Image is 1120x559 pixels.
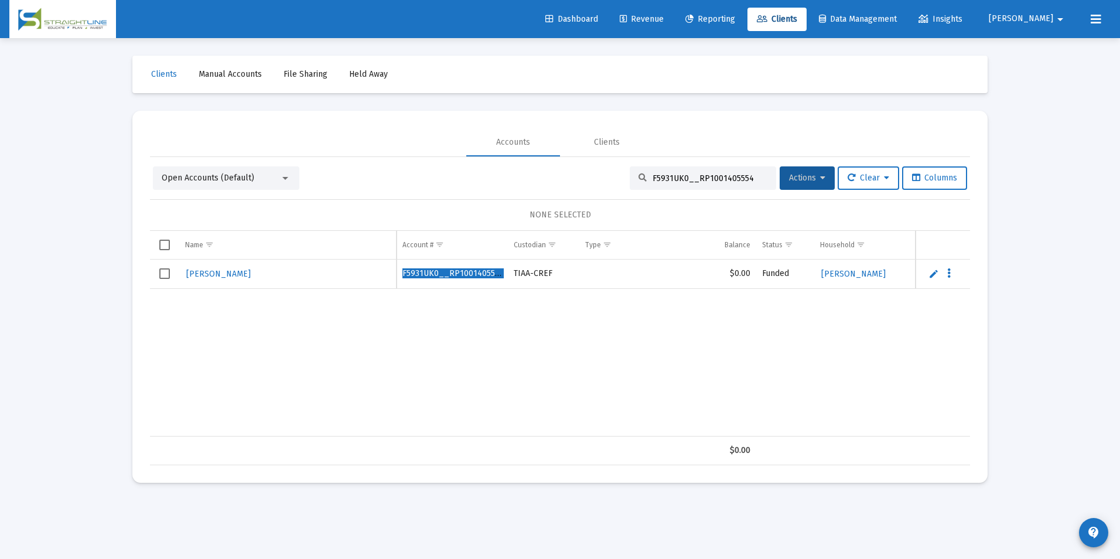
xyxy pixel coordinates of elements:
[789,173,825,183] span: Actions
[579,231,701,259] td: Column Type
[676,8,745,31] a: Reporting
[756,231,814,259] td: Column Status
[284,69,327,79] span: File Sharing
[909,8,972,31] a: Insights
[185,240,203,250] div: Name
[820,240,855,250] div: Household
[784,240,793,249] span: Show filter options for column 'Status'
[205,240,214,249] span: Show filter options for column 'Name'
[397,231,508,259] td: Column Account #
[151,69,177,79] span: Clients
[159,240,170,250] div: Select all
[653,173,767,183] input: Search
[18,8,107,31] img: Dashboard
[514,240,546,250] div: Custodian
[821,269,886,279] span: [PERSON_NAME]
[186,269,251,279] span: [PERSON_NAME]
[620,14,664,24] span: Revenue
[610,8,673,31] a: Revenue
[685,14,735,24] span: Reporting
[762,240,783,250] div: Status
[603,240,612,249] span: Show filter options for column 'Type'
[975,7,1081,30] button: [PERSON_NAME]
[820,265,887,282] a: [PERSON_NAME]
[928,268,939,279] a: Edit
[496,137,530,148] div: Accounts
[179,231,397,259] td: Column Name
[762,268,808,279] div: Funded
[912,173,957,183] span: Columns
[274,63,337,86] a: File Sharing
[142,63,186,86] a: Clients
[349,69,388,79] span: Held Away
[814,231,976,259] td: Column Household
[159,268,170,279] div: Select row
[508,260,579,289] td: TIAA-CREF
[1087,526,1101,540] mat-icon: contact_support
[536,8,607,31] a: Dashboard
[150,231,970,465] div: Data grid
[340,63,397,86] a: Held Away
[189,63,271,86] a: Manual Accounts
[757,14,797,24] span: Clients
[548,240,556,249] span: Show filter options for column 'Custodian'
[701,260,756,289] td: $0.00
[918,14,962,24] span: Insights
[162,173,254,183] span: Open Accounts (Default)
[1053,8,1067,31] mat-icon: arrow_drop_down
[819,14,897,24] span: Data Management
[810,8,906,31] a: Data Management
[545,14,598,24] span: Dashboard
[902,166,967,190] button: Columns
[435,240,444,249] span: Show filter options for column 'Account #'
[706,445,750,456] div: $0.00
[402,240,433,250] div: Account #
[402,268,504,278] span: F5931UK0__RP1001405554
[780,166,835,190] button: Actions
[185,265,252,282] a: [PERSON_NAME]
[508,231,579,259] td: Column Custodian
[594,137,620,148] div: Clients
[856,240,865,249] span: Show filter options for column 'Household'
[701,231,756,259] td: Column Balance
[725,240,750,250] div: Balance
[199,69,262,79] span: Manual Accounts
[159,209,961,221] div: NONE SELECTED
[838,166,899,190] button: Clear
[848,173,889,183] span: Clear
[585,240,601,250] div: Type
[747,8,807,31] a: Clients
[989,14,1053,24] span: [PERSON_NAME]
